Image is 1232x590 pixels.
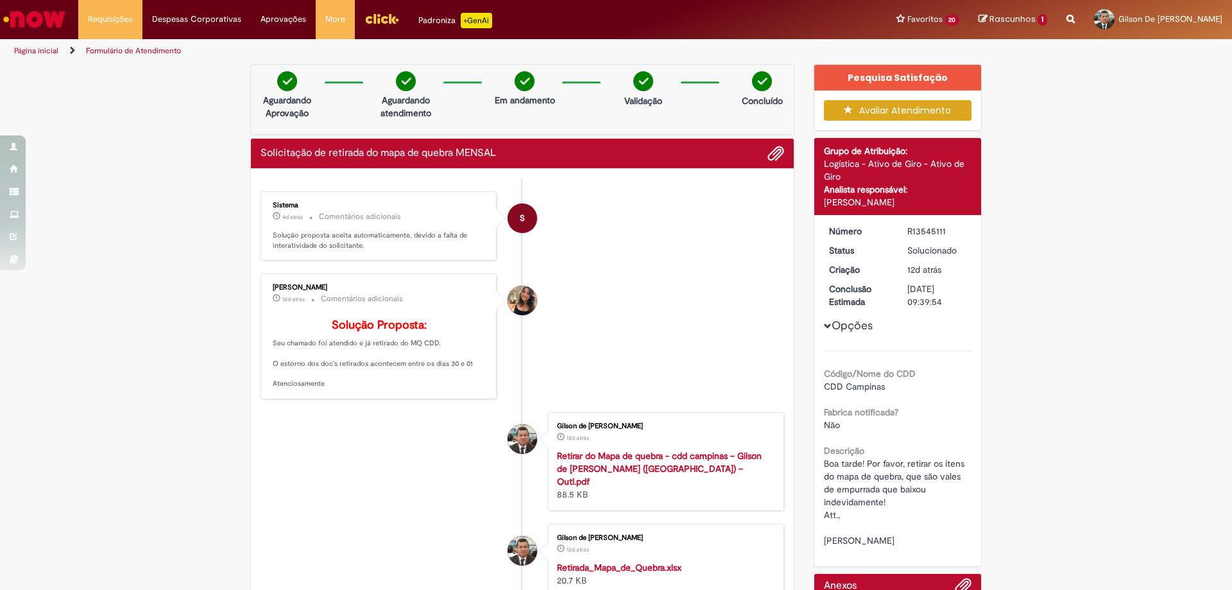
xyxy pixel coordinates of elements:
ul: Trilhas de página [10,39,812,63]
span: Requisições [88,13,133,26]
div: [PERSON_NAME] [273,284,486,291]
div: Mariana Marques Americo [508,286,537,315]
button: Avaliar Atendimento [824,100,972,121]
img: click_logo_yellow_360x200.png [364,9,399,28]
span: 12d atrás [282,295,305,303]
a: Rascunhos [979,13,1047,26]
span: Boa tarde! Por favor, retirar os itens do mapa de quebra, que são vales de empurrada que baixou i... [824,458,967,546]
dt: Número [819,225,898,238]
div: Sistema [273,202,486,209]
div: Analista responsável: [824,183,972,196]
img: check-circle-green.png [633,71,653,91]
div: Padroniza [418,13,492,28]
div: 88.5 KB [557,449,771,501]
a: Retirada_Mapa_de_Quebra.xlsx [557,562,681,573]
p: Aguardando atendimento [375,94,437,119]
p: +GenAi [461,13,492,28]
time: 25/09/2025 15:49:47 [282,213,303,221]
div: Gilson de [PERSON_NAME] [557,422,771,430]
small: Comentários adicionais [319,211,401,222]
b: Solução Proposta: [332,318,427,333]
span: CDD Campinas [824,381,885,392]
span: Despesas Corporativas [152,13,241,26]
time: 17/09/2025 17:39:30 [567,546,589,553]
a: Formulário de Atendimento [86,46,181,56]
span: Aprovações [261,13,306,26]
dt: Status [819,244,898,257]
span: 12d atrás [567,546,589,553]
a: Página inicial [14,46,58,56]
b: Código/Nome do CDD [824,368,916,379]
time: 17/09/2025 17:39:50 [907,264,941,275]
div: [PERSON_NAME] [824,196,972,209]
span: 4d atrás [282,213,303,221]
p: Validação [624,94,662,107]
dt: Criação [819,263,898,276]
div: Solucionado [907,244,967,257]
button: Adicionar anexos [767,145,784,162]
div: [DATE] 09:39:54 [907,282,967,308]
img: check-circle-green.png [277,71,297,91]
span: Rascunhos [989,13,1036,25]
span: 12d atrás [567,434,589,442]
div: 20.7 KB [557,561,771,587]
b: Fabrica notificada? [824,406,898,418]
a: Retirar do Mapa de quebra - cdd campinas – Gilson de [PERSON_NAME] ([GEOGRAPHIC_DATA]) – Outl.pdf [557,450,762,487]
div: System [508,204,537,233]
img: check-circle-green.png [752,71,772,91]
p: Solução proposta aceita automaticamente, devido a falta de interatividade do solicitante. [273,230,486,250]
span: Não [824,419,840,431]
dt: Conclusão Estimada [819,282,898,308]
p: Concluído [742,94,783,107]
div: 17/09/2025 17:39:50 [907,263,967,276]
div: Grupo de Atribuição: [824,144,972,157]
span: S [520,203,525,234]
div: R13545111 [907,225,967,238]
p: Aguardando Aprovação [256,94,318,119]
div: Logística - Ativo de Giro - Ativo de Giro [824,157,972,183]
span: More [325,13,345,26]
time: 17/09/2025 17:39:39 [567,434,589,442]
div: Gilson de Assis Carneiro [508,536,537,566]
span: Favoritos [907,13,943,26]
div: Gilson de [PERSON_NAME] [557,534,771,542]
p: Em andamento [495,94,555,107]
div: Pesquisa Satisfação [814,65,982,91]
span: 1 [1038,14,1047,26]
img: ServiceNow [1,6,67,32]
span: Gilson De [PERSON_NAME] [1118,13,1222,24]
time: 17/09/2025 17:49:46 [282,295,305,303]
b: Descrição [824,445,864,456]
img: check-circle-green.png [396,71,416,91]
h2: Solicitação de retirada do mapa de quebra MENSAL Histórico de tíquete [261,148,496,159]
p: Seu chamado foi atendido e já retirado do MQ CDD. O estorno dos doc's retirados acontecem entre o... [273,319,486,388]
div: Gilson de Assis Carneiro [508,424,537,454]
img: check-circle-green.png [515,71,535,91]
small: Comentários adicionais [321,293,403,304]
span: 12d atrás [907,264,941,275]
span: 20 [945,15,960,26]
